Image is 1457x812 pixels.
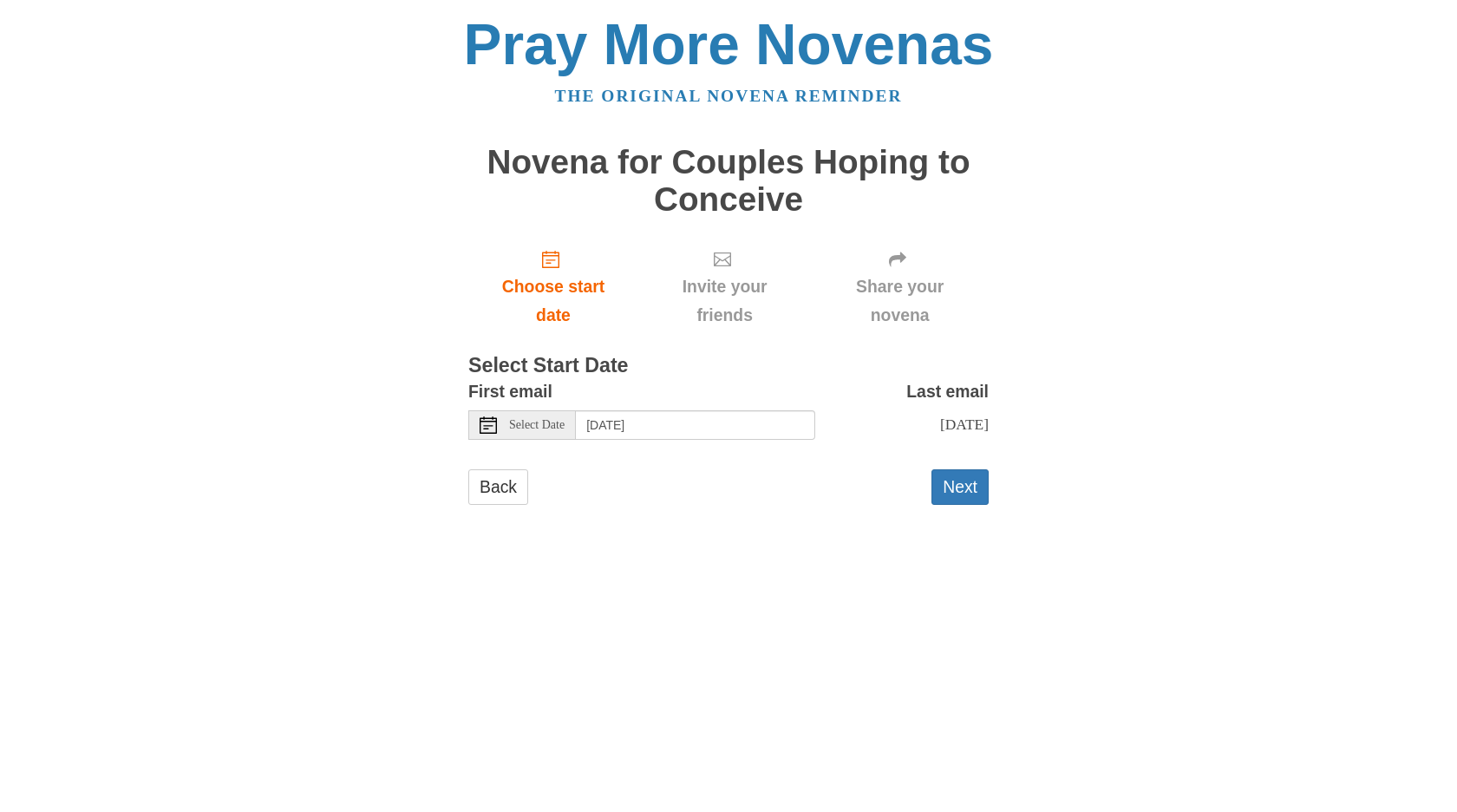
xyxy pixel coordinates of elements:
[468,235,638,338] a: Choose start date
[906,377,989,406] label: Last email
[464,12,994,76] a: Pray More Novenas
[638,235,811,338] div: Click "Next" to confirm your start date first.
[555,87,903,105] a: The original novena reminder
[509,419,565,431] span: Select Date
[468,355,989,377] h3: Select Start Date
[486,272,621,330] span: Choose start date
[828,272,971,330] span: Share your novena
[468,469,528,505] a: Back
[656,272,794,330] span: Invite your friends
[931,469,989,505] button: Next
[468,144,989,218] h1: Novena for Couples Hoping to Conceive
[940,416,989,433] span: [DATE]
[468,377,552,406] label: First email
[811,235,989,338] div: Click "Next" to confirm your start date first.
